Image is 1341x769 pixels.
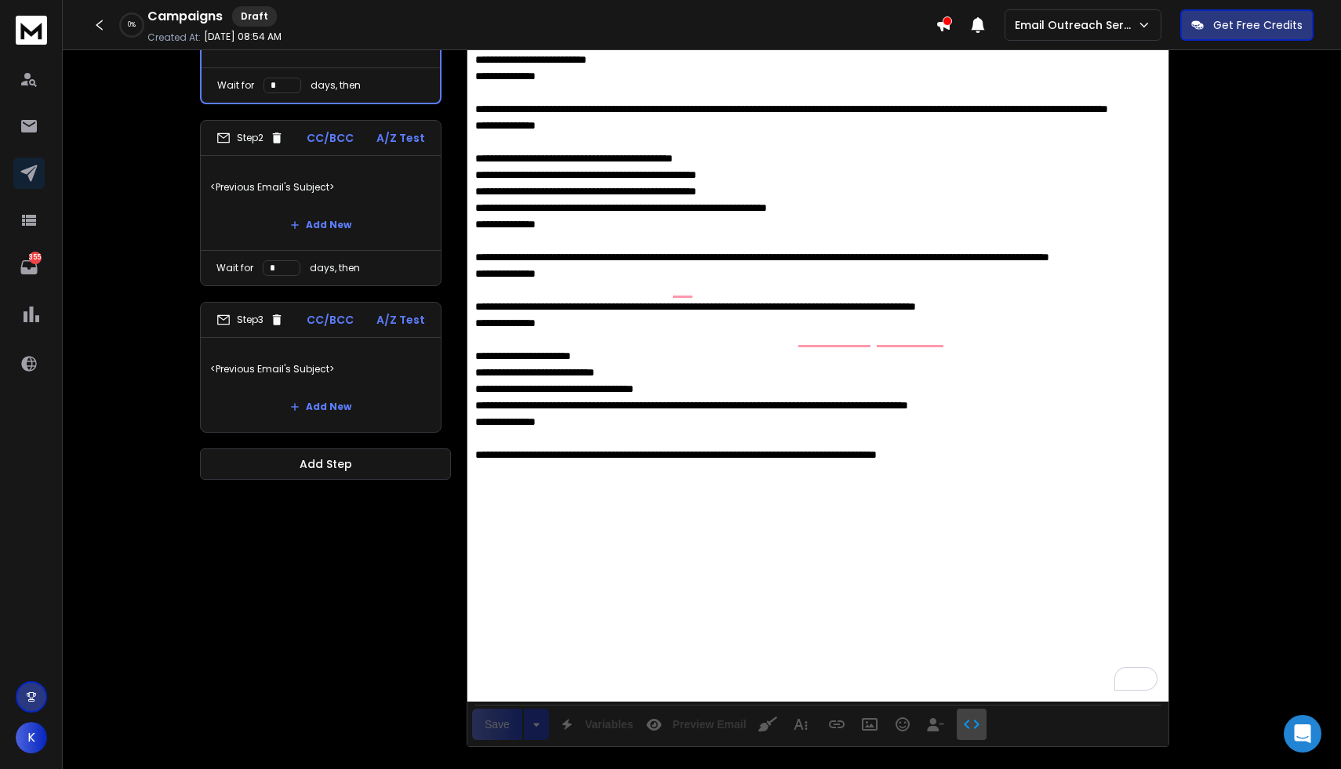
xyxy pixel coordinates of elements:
[639,709,749,740] button: Preview Email
[16,722,47,753] button: K
[216,131,284,145] div: Step 2
[200,302,442,433] li: Step3CC/BCCA/Z Test<Previous Email's Subject>Add New
[147,7,223,26] h1: Campaigns
[921,709,950,740] button: Insert Unsubscribe Link
[216,313,284,327] div: Step 3
[278,391,364,423] button: Add New
[786,709,816,740] button: More Text
[1015,17,1137,33] p: Email Outreach Service
[216,262,253,274] p: Wait for
[210,347,431,391] p: <Previous Email's Subject>
[307,312,354,328] p: CC/BCC
[128,20,136,30] p: 0 %
[200,448,451,480] button: Add Step
[753,709,783,740] button: Clean HTML
[472,709,522,740] div: Save
[888,709,918,740] button: Emoticons
[310,262,360,274] p: days, then
[582,718,637,731] span: Variables
[204,31,282,43] p: [DATE] 08:54 AM
[307,130,354,146] p: CC/BCC
[376,130,425,146] p: A/Z Test
[855,709,885,740] button: Insert Image (⌘P)
[217,79,254,92] p: Wait for
[232,6,277,27] div: Draft
[311,79,361,92] p: days, then
[210,165,431,209] p: <Previous Email's Subject>
[1180,9,1314,41] button: Get Free Credits
[278,209,364,241] button: Add New
[1284,715,1321,753] div: Open Intercom Messenger
[16,16,47,45] img: logo
[669,718,749,731] span: Preview Email
[376,312,425,328] p: A/Z Test
[147,31,201,44] p: Created At:
[1213,17,1303,33] p: Get Free Credits
[200,120,442,286] li: Step2CC/BCCA/Z Test<Previous Email's Subject>Add NewWait fordays, then
[29,252,42,264] p: 355
[13,252,45,283] a: 355
[552,709,637,740] button: Variables
[822,709,852,740] button: Insert Link (⌘K)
